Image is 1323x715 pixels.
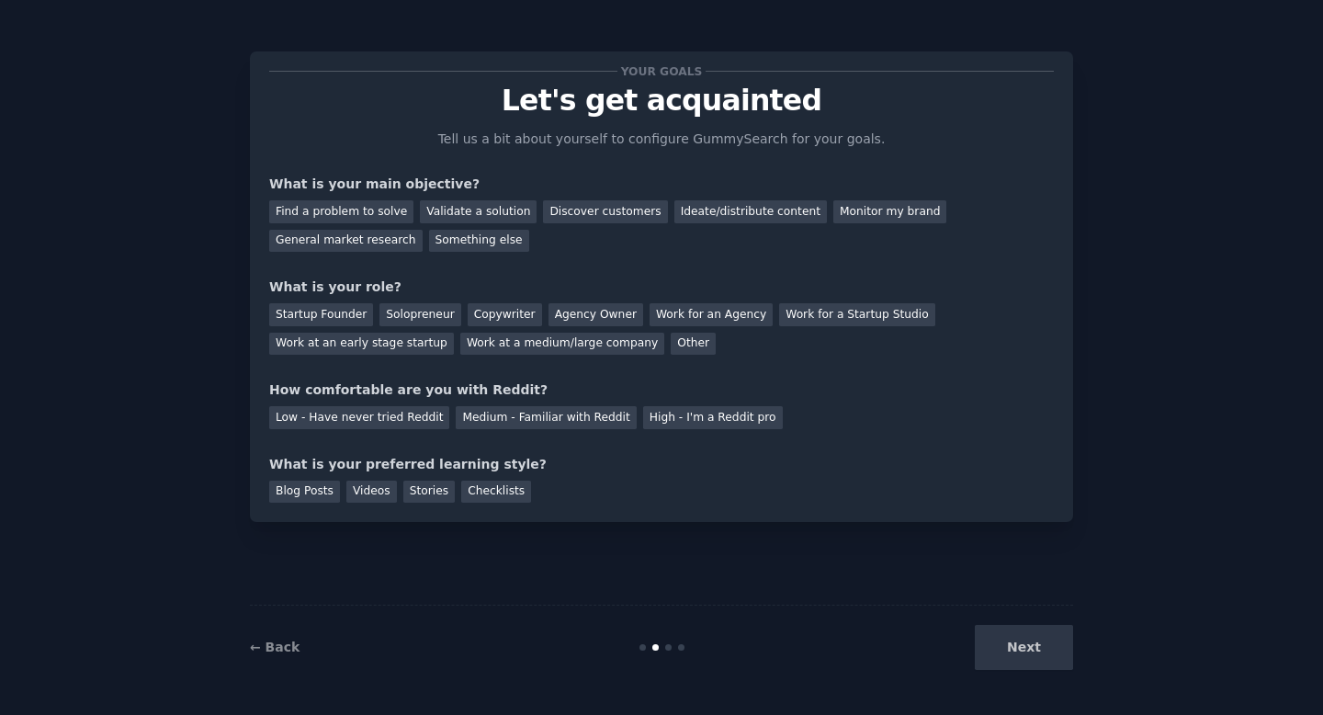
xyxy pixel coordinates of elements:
div: Work at a medium/large company [460,333,664,356]
div: Something else [429,230,529,253]
div: Monitor my brand [833,200,946,223]
div: Copywriter [468,303,542,326]
div: Discover customers [543,200,667,223]
div: Stories [403,481,455,504]
p: Tell us a bit about yourself to configure GummySearch for your goals. [430,130,893,149]
div: What is your role? [269,278,1054,297]
div: Validate a solution [420,200,537,223]
div: Work for a Startup Studio [779,303,934,326]
div: Solopreneur [379,303,460,326]
div: Agency Owner [548,303,643,326]
div: What is your main objective? [269,175,1054,194]
p: Let's get acquainted [269,85,1054,117]
div: Medium - Familiar with Reddit [456,406,636,429]
div: Find a problem to solve [269,200,413,223]
div: Other [671,333,716,356]
div: Checklists [461,481,531,504]
div: Videos [346,481,397,504]
div: Blog Posts [269,481,340,504]
div: Low - Have never tried Reddit [269,406,449,429]
div: Startup Founder [269,303,373,326]
div: How comfortable are you with Reddit? [269,380,1054,400]
div: General market research [269,230,423,253]
a: ← Back [250,640,300,654]
div: Ideate/distribute content [674,200,827,223]
div: What is your preferred learning style? [269,455,1054,474]
div: High - I'm a Reddit pro [643,406,783,429]
div: Work at an early stage startup [269,333,454,356]
div: Work for an Agency [650,303,773,326]
span: Your goals [617,62,706,81]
